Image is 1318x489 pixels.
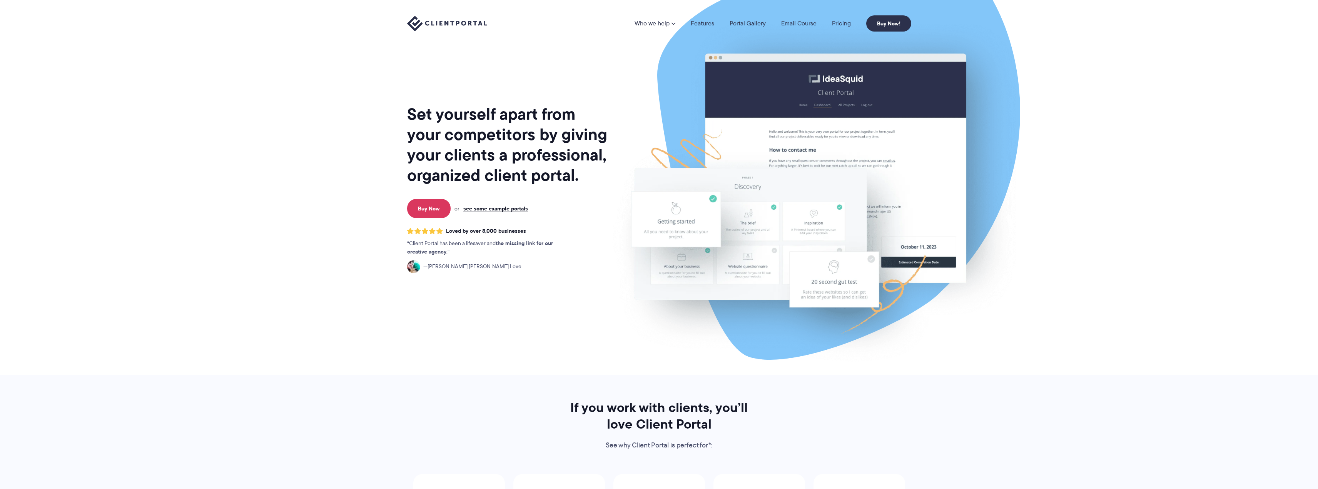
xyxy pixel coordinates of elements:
[730,20,766,27] a: Portal Gallery
[560,440,758,451] p: See why Client Portal is perfect for*:
[446,228,526,234] span: Loved by over 8,000 businesses
[423,262,521,271] span: [PERSON_NAME] [PERSON_NAME] Love
[635,20,675,27] a: Who we help
[407,199,451,218] a: Buy Now
[866,15,911,32] a: Buy Now!
[454,205,459,212] span: or
[781,20,817,27] a: Email Course
[407,104,609,185] h1: Set yourself apart from your competitors by giving your clients a professional, organized client ...
[560,399,758,432] h2: If you work with clients, you’ll love Client Portal
[463,205,528,212] a: see some example portals
[407,239,569,256] p: Client Portal has been a lifesaver and .
[691,20,714,27] a: Features
[832,20,851,27] a: Pricing
[407,239,553,256] strong: the missing link for our creative agency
